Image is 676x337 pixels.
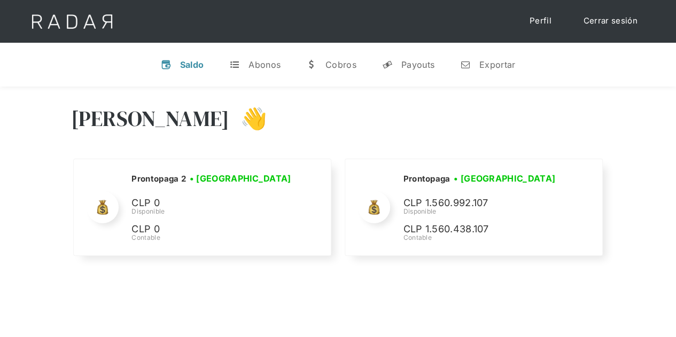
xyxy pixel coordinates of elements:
div: Cobros [325,59,356,70]
div: w [306,59,317,70]
h3: • [GEOGRAPHIC_DATA] [190,172,291,185]
div: Payouts [401,59,434,70]
div: t [229,59,240,70]
h3: 👋 [229,105,267,132]
div: Saldo [180,59,204,70]
div: Contable [403,233,563,242]
h2: Prontopaga 2 [131,174,186,184]
div: Abonos [248,59,281,70]
div: v [161,59,172,70]
a: Perfil [519,11,562,32]
a: Cerrar sesión [573,11,648,32]
h2: Prontopaga [403,174,450,184]
h3: [PERSON_NAME] [71,105,230,132]
p: CLP 0 [131,195,292,211]
div: Exportar [479,59,515,70]
p: CLP 1.560.438.107 [403,222,563,237]
div: Disponible [131,207,294,216]
div: y [382,59,393,70]
h3: • [GEOGRAPHIC_DATA] [454,172,555,185]
p: CLP 0 [131,222,292,237]
div: Contable [131,233,294,242]
div: n [460,59,471,70]
p: CLP 1.560.992.107 [403,195,563,211]
div: Disponible [403,207,563,216]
